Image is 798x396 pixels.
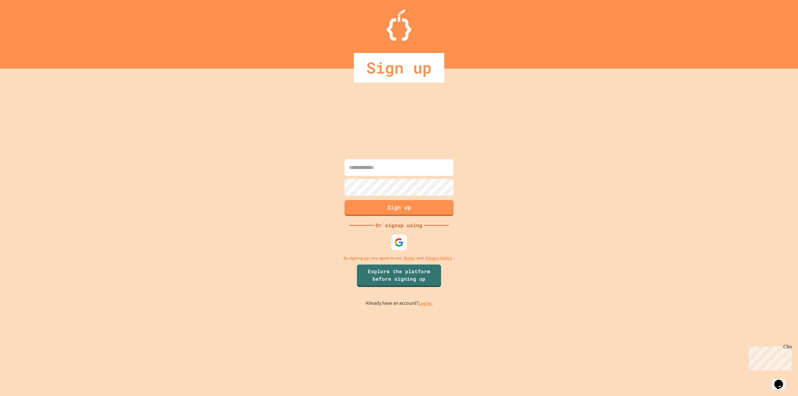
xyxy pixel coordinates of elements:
a: Terms [403,255,415,261]
img: Logo.svg [387,9,411,41]
a: Privacy Policy [425,255,452,261]
img: google-icon.svg [394,238,404,247]
a: Explore the platform before signing up [357,265,441,287]
button: Sign up [344,200,454,216]
p: By signing up, you agree to our and . [344,255,455,261]
a: Log in. [418,300,433,307]
iframe: chat widget [772,371,792,390]
iframe: chat widget [746,344,792,370]
div: Chat with us now!Close [2,2,43,40]
div: Sign up [354,53,444,83]
p: Already have an account? [366,299,433,307]
div: Or signup using [374,222,424,229]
